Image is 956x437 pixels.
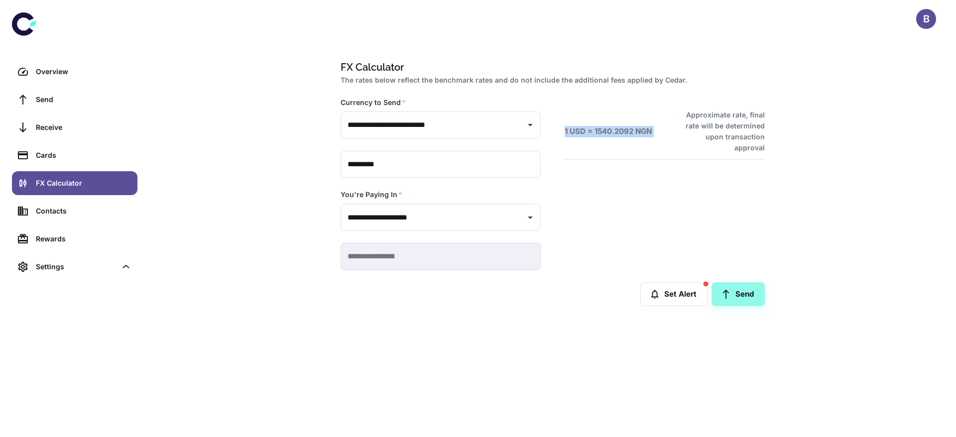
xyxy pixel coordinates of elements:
button: Set Alert [640,282,708,306]
button: Open [523,211,537,224]
h1: FX Calculator [341,60,761,75]
a: Receive [12,115,137,139]
h6: Approximate rate, final rate will be determined upon transaction approval [675,109,765,153]
a: Send [712,282,765,306]
button: B [916,9,936,29]
h6: 1 USD = 1540.2092 NGN [565,126,652,137]
a: Send [12,88,137,111]
div: Cards [36,150,131,161]
label: You're Paying In [341,190,402,200]
a: Cards [12,143,137,167]
a: Overview [12,60,137,84]
label: Currency to Send [341,98,406,108]
a: FX Calculator [12,171,137,195]
div: Send [36,94,131,105]
div: Contacts [36,206,131,217]
a: Contacts [12,199,137,223]
a: Rewards [12,227,137,251]
div: FX Calculator [36,178,131,189]
div: Rewards [36,233,131,244]
div: Settings [36,261,117,272]
button: Open [523,118,537,132]
div: Overview [36,66,131,77]
div: Settings [12,255,137,279]
div: Receive [36,122,131,133]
